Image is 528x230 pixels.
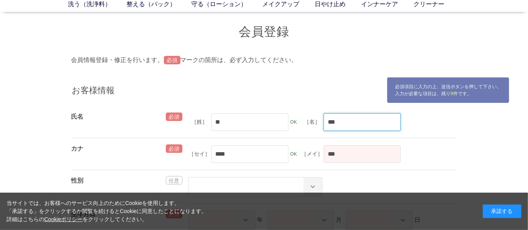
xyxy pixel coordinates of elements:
label: ［名］ [300,118,324,126]
div: OK [288,118,299,127]
p: お客様情報 [71,84,457,99]
h1: 会員登録 [71,24,457,40]
p: 会員情報登録・修正を行います。 マークの箇所は、必ず入力してください。 [71,55,457,65]
label: ［セイ］ [188,150,211,158]
span: 9 [450,91,453,96]
label: 性別 [71,177,84,184]
a: Cookieポリシー [44,216,83,222]
div: OK [288,149,299,159]
div: 承諾する [483,205,521,218]
label: ［メイ］ [300,150,324,158]
label: 氏名 [71,113,84,120]
label: ［姓］ [188,118,211,126]
label: カナ [71,145,84,152]
div: 必須項目に入力の上、送信ボタンを押して下さい。 入力が必要な項目は、残り 件です。 [387,77,509,103]
div: 当サイトでは、お客様へのサービス向上のためにCookieを使用します。 「承諾する」をクリックするか閲覧を続けるとCookieに同意したことになります。 詳細はこちらの をクリックしてください。 [7,199,207,223]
